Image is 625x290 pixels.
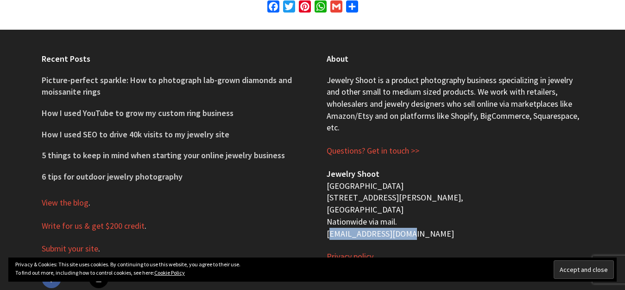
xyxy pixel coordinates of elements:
b: Jewelry Shoot [327,168,379,179]
a: 5 things to keep in mind when starting your online jewelry business [42,150,285,161]
a: How I used SEO to drive 40k visits to my jewelry site [42,129,229,140]
h4: About [327,53,584,64]
h4: Recent Posts [42,53,299,64]
p: . [42,220,299,232]
p: Copyright © [DATE]-[DATE] [327,251,584,274]
a: Share [344,0,360,16]
input: Accept and close [554,260,614,279]
a: Cookie Policy [154,269,185,276]
a: Pinterest [297,0,313,16]
a: Facebook [265,0,281,16]
a: Gmail [328,0,344,16]
a: Twitter [281,0,297,16]
p: . [42,243,299,255]
p: Jewelry Shoot is a product photography business specializing in jewelry and other small to medium... [327,74,584,134]
p: [GEOGRAPHIC_DATA] [STREET_ADDRESS][PERSON_NAME], [GEOGRAPHIC_DATA] Nationwide via mail. [EMAIL_AD... [327,168,584,239]
div: Privacy & Cookies: This site uses cookies. By continuing to use this website, you agree to their ... [8,258,617,282]
a: How I used YouTube to grow my custom ring business [42,108,234,118]
a: 6 tips for outdoor jewelry photography [42,171,183,182]
a: Submit your site [42,243,98,254]
a: View the blog [42,197,88,208]
a: WhatsApp [313,0,328,16]
a: Questions? Get in touch >> [327,145,419,156]
a: Write for us & get $200 credit [42,220,145,232]
a: Picture-perfect sparkle: How to photograph lab-grown diamonds and moissanite rings [42,75,292,97]
p: . [42,197,299,209]
a: Privacy policy [327,251,373,262]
